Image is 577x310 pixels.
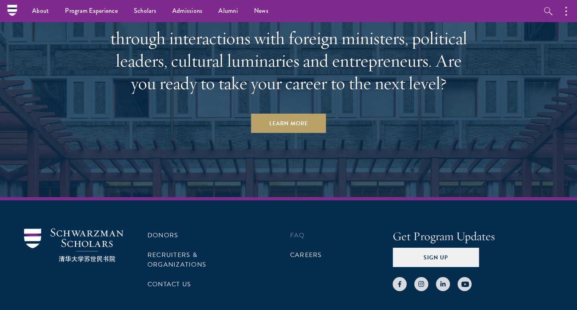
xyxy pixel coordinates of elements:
[147,279,191,289] a: Contact Us
[251,114,326,133] a: Learn More
[393,248,479,267] button: Sign Up
[147,250,206,269] a: Recruiters & Organizations
[290,250,322,260] a: Careers
[24,228,123,262] img: Schwarzman Scholars
[290,230,305,240] a: FAQ
[102,4,475,94] h2: Schwarzman Scholars receive a world-class education through interactions with foreign ministers, ...
[393,228,553,245] h4: Get Program Updates
[147,230,178,240] a: Donors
